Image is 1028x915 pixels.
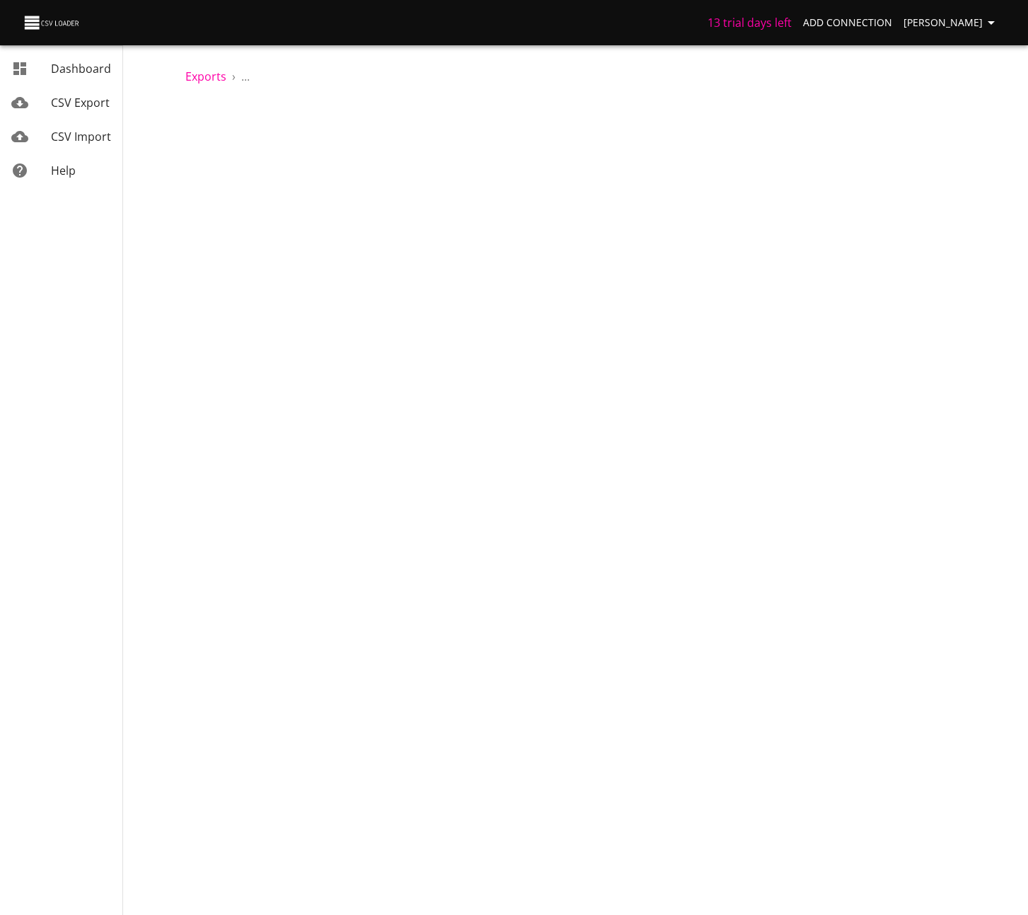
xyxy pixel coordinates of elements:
p: ... [241,68,250,85]
a: Add Connection [797,10,898,36]
span: CSV Import [51,129,111,144]
span: Help [51,163,76,178]
a: Exports [185,69,226,84]
span: Dashboard [51,61,111,76]
button: [PERSON_NAME] [898,10,1005,36]
img: CSV Loader [23,13,82,33]
span: CSV Export [51,95,110,110]
li: › [232,68,236,85]
span: [PERSON_NAME] [903,14,1000,32]
span: Add Connection [803,14,892,32]
h6: 13 trial days left [708,13,792,33]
